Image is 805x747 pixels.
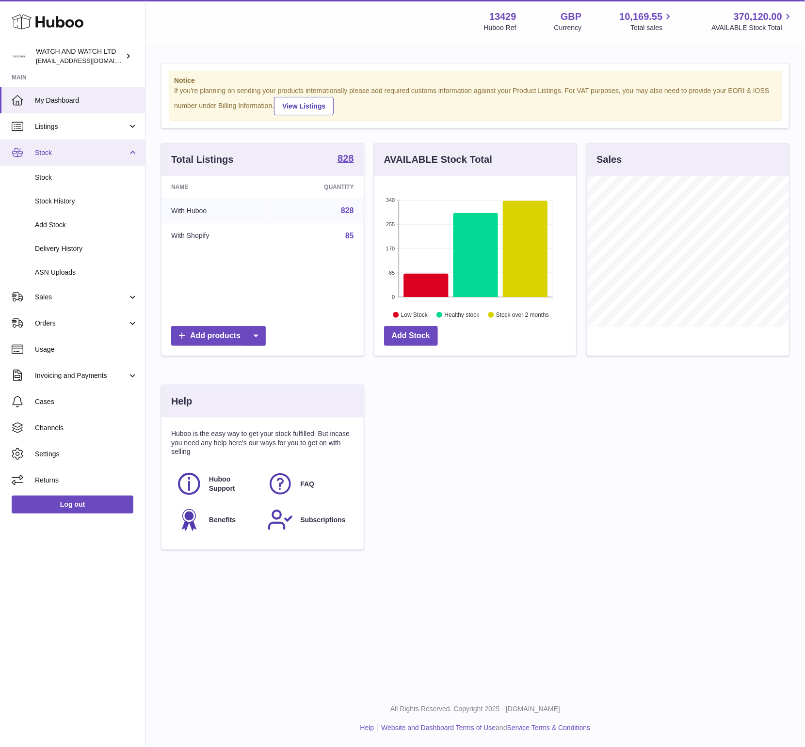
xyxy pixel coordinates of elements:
[35,371,128,380] span: Invoicing and Payments
[378,723,590,732] li: and
[596,153,622,166] h3: Sales
[12,49,26,63] img: baris@watchandwatch.co.uk
[35,476,138,485] span: Returns
[734,10,782,23] span: 370,120.00
[171,395,192,408] h3: Help
[161,223,271,249] td: With Shopify
[35,293,128,302] span: Sales
[35,423,138,433] span: Channels
[35,148,128,157] span: Stock
[35,450,138,459] span: Settings
[35,345,138,354] span: Usage
[489,10,516,23] strong: 13429
[711,23,793,32] span: AVAILABLE Stock Total
[171,429,354,457] p: Huboo is the easy way to get your stock fulfilled. But incase you need any help here's our ways f...
[389,270,395,276] text: 85
[36,57,143,64] span: [EMAIL_ADDRESS][DOMAIN_NAME]
[12,496,133,513] a: Log out
[338,154,354,163] strong: 828
[386,246,395,251] text: 170
[176,507,258,533] a: Benefits
[381,724,496,731] a: Website and Dashboard Terms of Use
[444,311,480,318] text: Healthy stock
[161,176,271,198] th: Name
[35,397,138,406] span: Cases
[711,10,793,32] a: 370,120.00 AVAILABLE Stock Total
[271,176,364,198] th: Quantity
[35,197,138,206] span: Stock History
[171,326,266,346] a: Add products
[36,47,123,65] div: WATCH AND WATCH LTD
[496,311,549,318] text: Stock over 2 months
[35,244,138,253] span: Delivery History
[341,206,354,215] a: 828
[274,97,334,115] a: View Listings
[35,96,138,105] span: My Dashboard
[35,173,138,182] span: Stock
[630,23,674,32] span: Total sales
[267,507,349,533] a: Subscriptions
[300,515,345,525] span: Subscriptions
[174,86,776,115] div: If you're planning on sending your products internationally please add required customs informati...
[174,76,776,85] strong: Notice
[338,154,354,165] a: 828
[386,197,395,203] text: 340
[401,311,428,318] text: Low Stock
[392,294,395,300] text: 0
[384,153,492,166] h3: AVAILABLE Stock Total
[153,704,797,714] p: All Rights Reserved. Copyright 2025 - [DOMAIN_NAME]
[554,23,582,32] div: Currency
[360,724,374,731] a: Help
[267,471,349,497] a: FAQ
[619,10,674,32] a: 10,169.55 Total sales
[176,471,258,497] a: Huboo Support
[345,232,354,240] a: 85
[209,475,257,493] span: Huboo Support
[386,221,395,227] text: 255
[209,515,236,525] span: Benefits
[35,319,128,328] span: Orders
[484,23,516,32] div: Huboo Ref
[561,10,581,23] strong: GBP
[300,480,314,489] span: FAQ
[507,724,591,731] a: Service Terms & Conditions
[35,268,138,277] span: ASN Uploads
[161,198,271,223] td: With Huboo
[35,220,138,230] span: Add Stock
[35,122,128,131] span: Listings
[384,326,438,346] a: Add Stock
[171,153,234,166] h3: Total Listings
[619,10,662,23] span: 10,169.55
